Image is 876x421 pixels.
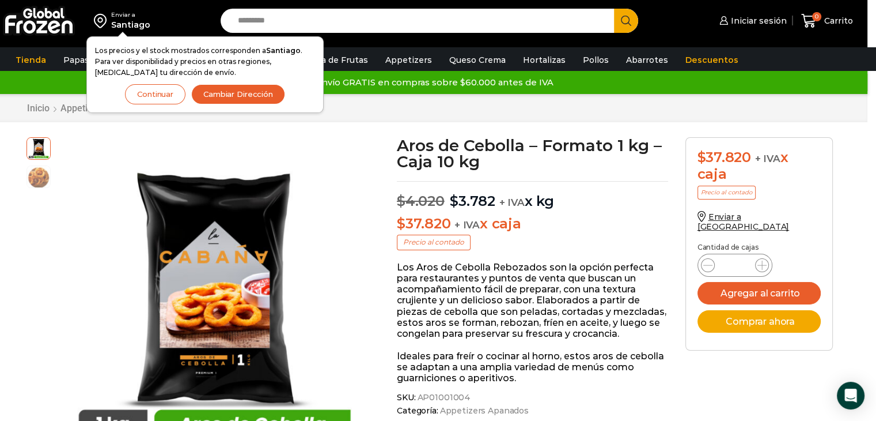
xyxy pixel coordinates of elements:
button: Agregar al carrito [697,282,821,305]
span: aros-1kg [27,136,50,159]
img: address-field-icon.svg [94,11,111,31]
span: aros-de-cebolla [27,166,50,189]
a: Pollos [577,49,615,71]
button: Continuar [125,84,185,104]
span: Categoría: [397,406,668,416]
a: Appetizers Apanados [438,406,529,416]
a: Inicio [26,103,50,114]
a: Descuentos [680,49,744,71]
a: Tienda [10,49,52,71]
p: Precio al contado [397,235,471,250]
button: Comprar ahora [697,310,821,333]
span: 0 [812,12,821,21]
p: Cantidad de cajas [697,243,821,251]
span: SKU: [397,393,668,403]
a: Appetizers [380,49,438,71]
span: $ [697,149,706,166]
input: Product quantity [724,257,746,273]
bdi: 3.782 [450,193,495,209]
span: Iniciar sesión [728,15,787,27]
a: Abarrotes [620,49,674,71]
a: Papas Fritas [58,49,122,71]
div: Open Intercom Messenger [837,382,864,409]
p: Los Aros de Cebolla Rebozados son la opción perfecta para restaurantes y puntos de venta que busc... [397,262,668,339]
span: $ [397,215,405,232]
span: AP01001004 [415,393,471,403]
p: Los precios y el stock mostrados corresponden a . Para ver disponibilidad y precios en otras regi... [95,45,315,78]
a: Appetizers [60,103,106,114]
a: Queso Crema [443,49,511,71]
div: Santiago [111,19,150,31]
p: x caja [397,216,668,232]
nav: Breadcrumb [26,103,206,114]
div: x caja [697,149,821,183]
a: 0 Carrito [798,7,856,35]
a: Enviar a [GEOGRAPHIC_DATA] [697,212,790,232]
a: Pulpa de Frutas [296,49,374,71]
p: Precio al contado [697,186,756,200]
p: x kg [397,181,668,210]
a: Hortalizas [517,49,571,71]
span: + IVA [755,153,780,164]
span: $ [397,193,405,209]
bdi: 37.820 [697,149,751,166]
div: Enviar a [111,11,150,19]
a: Iniciar sesión [716,9,787,32]
span: Carrito [821,15,853,27]
bdi: 37.820 [397,215,450,232]
button: Cambiar Dirección [191,84,285,104]
bdi: 4.020 [397,193,445,209]
span: + IVA [499,197,525,208]
p: Ideales para freír o cocinar al horno, estos aros de cebolla se adaptan a una amplia variedad de ... [397,351,668,384]
button: Search button [614,9,638,33]
span: + IVA [454,219,480,231]
strong: Santiago [266,46,301,55]
span: $ [450,193,458,209]
h1: Aros de Cebolla – Formato 1 kg – Caja 10 kg [397,137,668,170]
